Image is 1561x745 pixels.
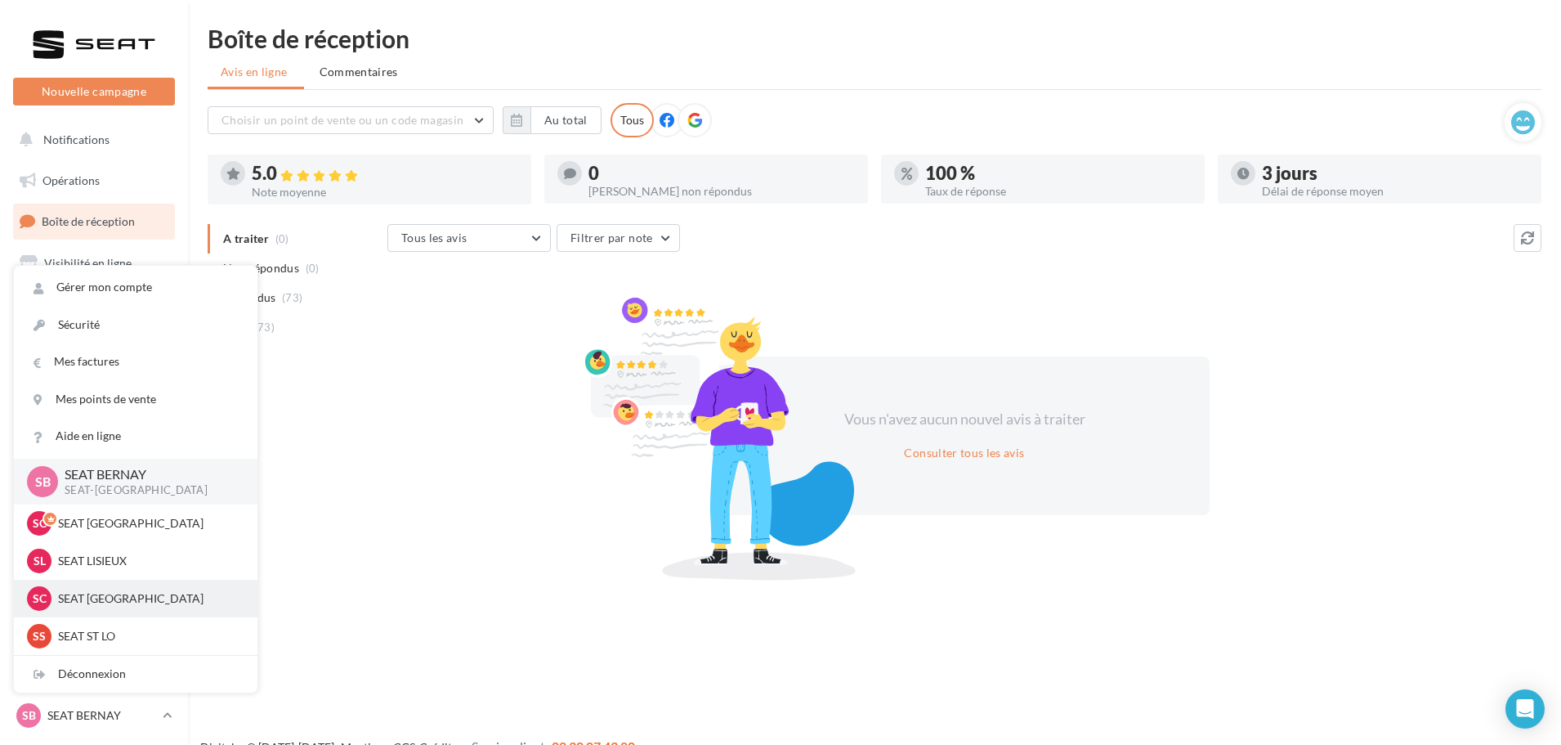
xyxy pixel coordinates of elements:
[10,164,178,198] a: Opérations
[503,106,602,134] button: Au total
[306,262,320,275] span: (0)
[22,707,36,724] span: SB
[320,64,398,80] span: Commentaires
[824,409,1105,430] div: Vous n'avez aucun nouvel avis à traiter
[58,515,238,532] p: SEAT [GEOGRAPHIC_DATA]
[897,443,1031,463] button: Consulter tous les avis
[925,164,1192,182] div: 100 %
[58,628,238,644] p: SEAT ST LO
[43,132,110,146] span: Notifications
[588,164,855,182] div: 0
[221,113,463,127] span: Choisir un point de vente ou un code magasin
[42,214,135,228] span: Boîte de réception
[10,123,172,157] button: Notifications
[925,186,1192,197] div: Taux de réponse
[611,103,654,137] div: Tous
[10,409,178,443] a: Calendrier
[14,418,257,455] a: Aide en ligne
[14,656,257,693] div: Déconnexion
[1262,164,1528,182] div: 3 jours
[401,231,467,245] span: Tous les avis
[208,106,494,134] button: Choisir un point de vente ou un code magasin
[34,553,46,569] span: SL
[42,173,100,187] span: Opérations
[10,327,178,361] a: Contacts
[10,504,178,552] a: Campagnes DataOnDemand
[10,368,178,402] a: Médiathèque
[557,224,680,252] button: Filtrer par note
[33,590,47,607] span: SC
[223,260,299,276] span: Non répondus
[47,707,156,724] p: SEAT BERNAY
[10,449,178,497] a: PLV et print personnalisable
[14,307,257,343] a: Sécurité
[44,256,132,270] span: Visibilité en ligne
[10,204,178,239] a: Boîte de réception
[58,553,238,569] p: SEAT LISIEUX
[252,186,518,198] div: Note moyenne
[14,269,257,306] a: Gérer mon compte
[588,186,855,197] div: [PERSON_NAME] non répondus
[530,106,602,134] button: Au total
[10,246,178,280] a: Visibilité en ligne
[14,381,257,418] a: Mes points de vente
[208,26,1541,51] div: Boîte de réception
[252,164,518,183] div: 5.0
[33,515,47,532] span: SC
[1262,186,1528,197] div: Délai de réponse moyen
[33,628,46,644] span: SS
[58,590,238,607] p: SEAT [GEOGRAPHIC_DATA]
[35,472,51,491] span: SB
[13,78,175,105] button: Nouvelle campagne
[13,700,175,731] a: SB SEAT BERNAY
[10,287,178,321] a: Campagnes
[254,321,275,334] span: (73)
[282,291,302,304] span: (73)
[1505,689,1545,729] div: Open Intercom Messenger
[65,483,231,498] p: SEAT-[GEOGRAPHIC_DATA]
[14,343,257,380] a: Mes factures
[65,465,231,484] p: SEAT BERNAY
[387,224,551,252] button: Tous les avis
